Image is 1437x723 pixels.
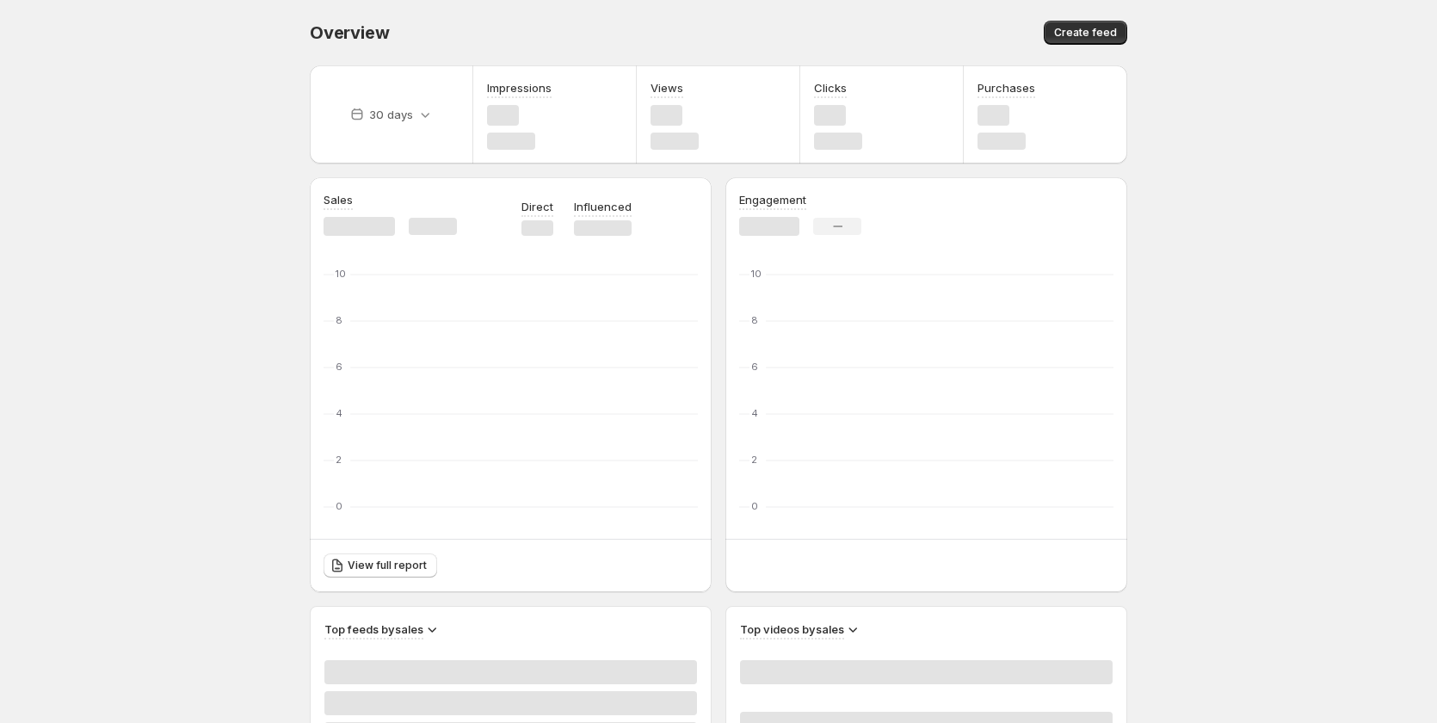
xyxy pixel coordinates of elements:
[487,79,552,96] h3: Impressions
[574,198,632,215] p: Influenced
[310,22,389,43] span: Overview
[324,553,437,578] a: View full report
[751,314,758,326] text: 8
[336,361,342,373] text: 6
[369,106,413,123] p: 30 days
[978,79,1035,96] h3: Purchases
[336,268,346,280] text: 10
[740,621,844,638] h3: Top videos by sales
[336,454,342,466] text: 2
[751,454,757,466] text: 2
[1044,21,1127,45] button: Create feed
[651,79,683,96] h3: Views
[336,314,342,326] text: 8
[814,79,847,96] h3: Clicks
[324,191,353,208] h3: Sales
[336,500,342,512] text: 0
[324,621,423,638] h3: Top feeds by sales
[751,361,758,373] text: 6
[1054,26,1117,40] span: Create feed
[751,500,758,512] text: 0
[336,407,342,419] text: 4
[521,198,553,215] p: Direct
[751,268,762,280] text: 10
[348,559,427,572] span: View full report
[739,191,806,208] h3: Engagement
[751,407,758,419] text: 4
